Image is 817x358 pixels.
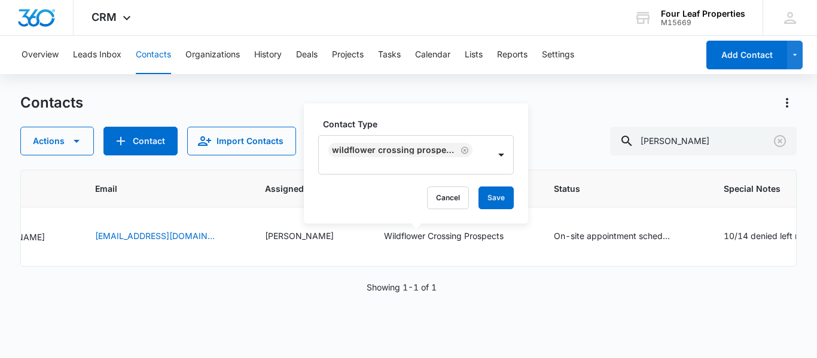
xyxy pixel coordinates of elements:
[185,36,240,74] button: Organizations
[332,146,458,154] div: Wildflower Crossing Prospects
[136,36,171,74] button: Contacts
[661,19,745,27] div: account id
[254,36,282,74] button: History
[384,230,525,244] div: Type - Wildflower Crossing Prospects - Select to Edit Field
[458,146,469,154] div: Remove Wildflower Crossing Prospects
[95,182,219,195] span: Email
[296,36,318,74] button: Deals
[478,186,514,209] button: Save
[778,93,797,112] button: Actions
[323,118,519,130] label: Contact Type
[332,36,364,74] button: Projects
[92,11,117,23] span: CRM
[95,230,215,242] a: [EMAIL_ADDRESS][DOMAIN_NAME]
[554,230,673,242] div: On-site appointment scheduled
[542,36,574,74] button: Settings
[103,127,178,155] button: Add Contact
[20,94,83,112] h1: Contacts
[554,182,678,195] span: Status
[465,36,483,74] button: Lists
[265,230,355,244] div: Assigned To - Kelly Mursch - Select to Edit Field
[265,182,338,195] span: Assigned To
[427,186,469,209] button: Cancel
[661,9,745,19] div: account name
[378,36,401,74] button: Tasks
[415,36,450,74] button: Calendar
[770,131,789,151] button: Clear
[22,36,59,74] button: Overview
[367,281,437,293] p: Showing 1-1 of 1
[497,36,528,74] button: Reports
[384,230,504,242] div: Wildflower Crossing Prospects
[265,230,334,242] div: [PERSON_NAME]
[187,127,296,155] button: Import Contacts
[95,230,236,244] div: Email - brookegibbs22@outlook.com - Select to Edit Field
[73,36,121,74] button: Leads Inbox
[20,127,94,155] button: Actions
[706,41,787,69] button: Add Contact
[610,127,797,155] input: Search Contacts
[554,230,695,244] div: Status - On-site appointment scheduled - Select to Edit Field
